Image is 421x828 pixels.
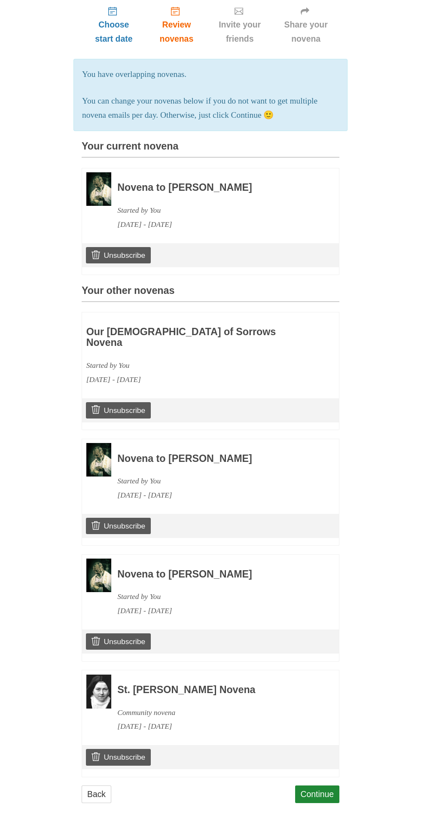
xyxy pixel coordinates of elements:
a: Unsubscribe [86,749,151,765]
img: Novena image [86,172,111,206]
a: Continue [295,785,340,803]
img: Novena image [86,559,111,592]
div: [DATE] - [DATE] [117,604,316,618]
span: Review novenas [155,18,198,46]
h3: Your other novenas [82,285,339,302]
h3: Novena to [PERSON_NAME] [117,569,316,580]
h3: Novena to [PERSON_NAME] [117,182,316,193]
a: Unsubscribe [86,402,151,419]
div: Started by You [117,203,316,217]
div: Community novena [117,706,316,720]
div: Started by You [117,590,316,604]
div: [DATE] - [DATE] [86,373,285,387]
div: Started by You [117,474,316,488]
span: Choose start date [90,18,137,46]
a: Back [82,785,111,803]
img: Novena image [86,443,111,477]
a: Unsubscribe [86,633,151,650]
h3: Novena to [PERSON_NAME] [117,453,316,464]
span: Share your novena [281,18,331,46]
p: You have overlapping novenas. [82,67,339,82]
div: [DATE] - [DATE] [117,719,316,733]
img: Novena image [86,675,111,709]
div: [DATE] - [DATE] [117,217,316,232]
a: Unsubscribe [86,518,151,534]
div: [DATE] - [DATE] [117,488,316,502]
a: Unsubscribe [86,247,151,263]
h3: St. [PERSON_NAME] Novena [117,684,316,696]
span: Invite your friends [216,18,264,46]
h3: Our [DEMOGRAPHIC_DATA] of Sorrows Novena [86,327,285,348]
div: Started by You [86,358,285,373]
h3: Your current novena [82,141,339,158]
p: You can change your novenas below if you do not want to get multiple novena emails per day. Other... [82,94,339,122]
